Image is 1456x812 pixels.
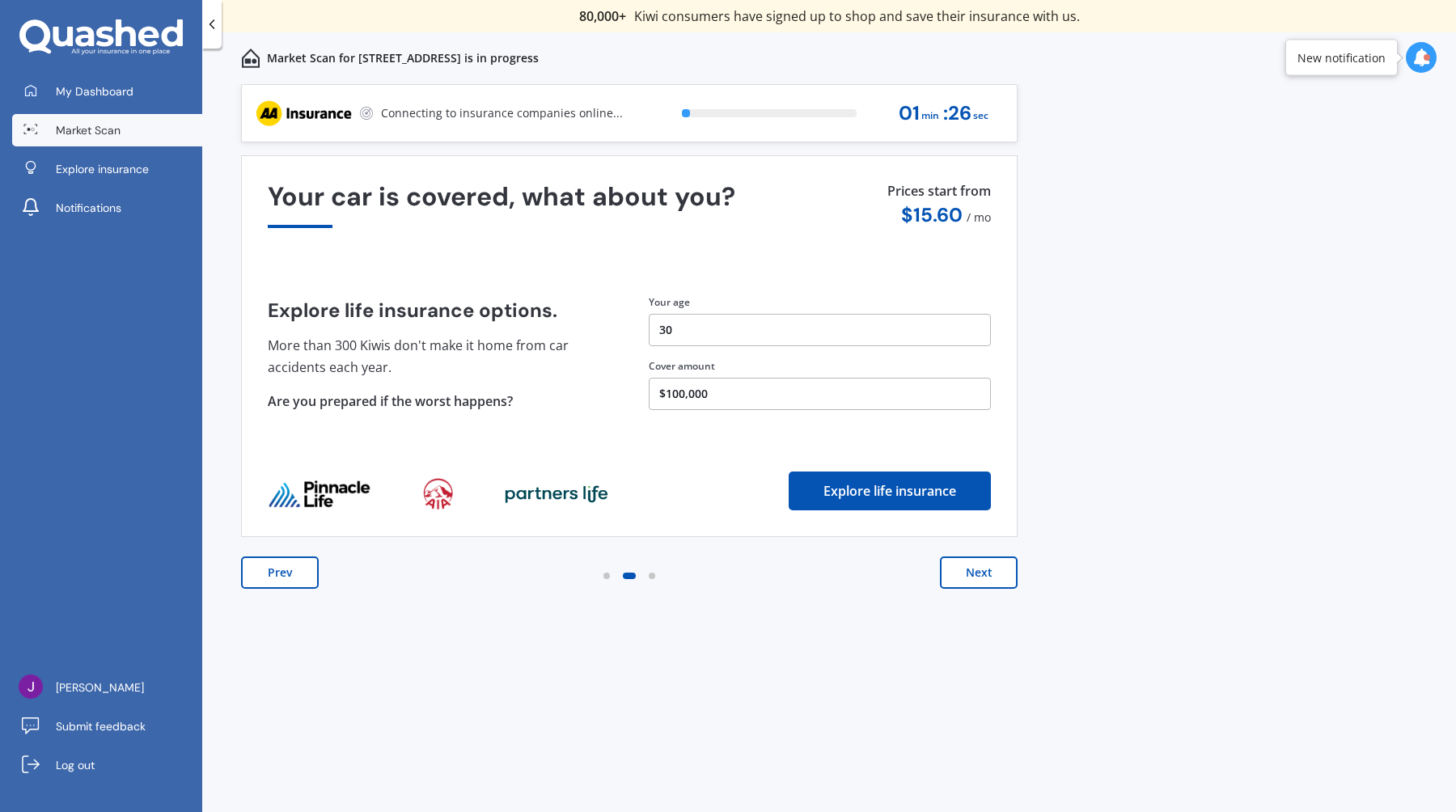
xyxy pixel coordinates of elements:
img: life_provider_logo_1 [423,478,453,510]
button: Next [940,556,1018,589]
a: [PERSON_NAME] [12,671,202,704]
p: Connecting to insurance companies online... [381,105,623,121]
a: Submit feedback [12,710,202,742]
a: Explore insurance [12,153,202,185]
a: Log out [12,749,202,781]
p: More than 300 Kiwis don't make it home from car accidents each year. [268,335,610,378]
span: Are you prepared if the worst happens? [268,392,513,410]
button: 30 [649,314,991,346]
div: New notification [1297,49,1386,66]
p: Prices start from [887,182,991,204]
img: home-and-contents.b802091223b8502ef2dd.svg [241,49,260,68]
img: life_provider_logo_2 [505,484,608,504]
span: Notifications [56,200,121,216]
img: ACg8ocKdDPs1SXrflZ2Rif-qKRPGS7mH5D5Zucf8Hh_GfLZbE4infg=s96-c [19,675,43,699]
h4: Explore life insurance options. [268,299,610,322]
span: sec [973,105,988,127]
span: My Dashboard [56,83,133,99]
a: Notifications [12,192,202,224]
a: My Dashboard [12,75,202,108]
button: $100,000 [649,378,991,410]
p: Market Scan for [STREET_ADDRESS] is in progress [267,50,539,66]
button: Explore life insurance [789,472,991,510]
span: [PERSON_NAME] [56,679,144,696]
span: Explore insurance [56,161,149,177]
a: Market Scan [12,114,202,146]
img: life_provider_logo_0 [268,480,371,509]
button: Prev [241,556,319,589]
span: / mo [967,209,991,225]
span: $ 15.60 [901,202,963,227]
span: Market Scan [56,122,121,138]
span: Log out [56,757,95,773]
div: Cover amount [649,359,991,374]
div: Your car is covered, what about you? [268,182,991,228]
span: Submit feedback [56,718,146,734]
span: : 26 [943,103,971,125]
span: min [921,105,939,127]
span: 01 [899,103,920,125]
div: Your age [649,295,991,310]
